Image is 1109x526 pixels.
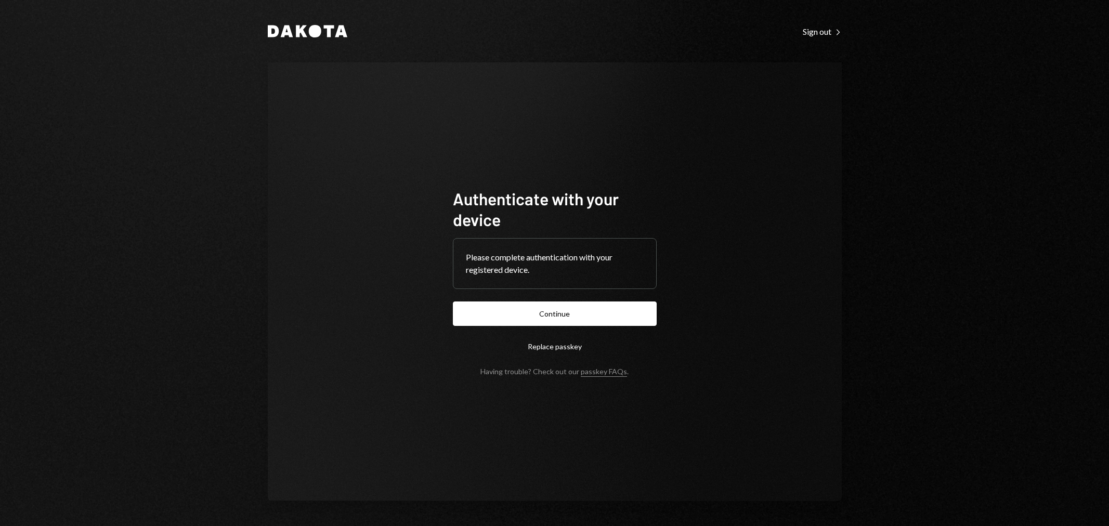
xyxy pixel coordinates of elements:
[453,334,657,359] button: Replace passkey
[466,251,644,276] div: Please complete authentication with your registered device.
[581,367,627,377] a: passkey FAQs
[803,27,842,37] div: Sign out
[803,25,842,37] a: Sign out
[453,301,657,326] button: Continue
[480,367,629,376] div: Having trouble? Check out our .
[453,188,657,230] h1: Authenticate with your device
